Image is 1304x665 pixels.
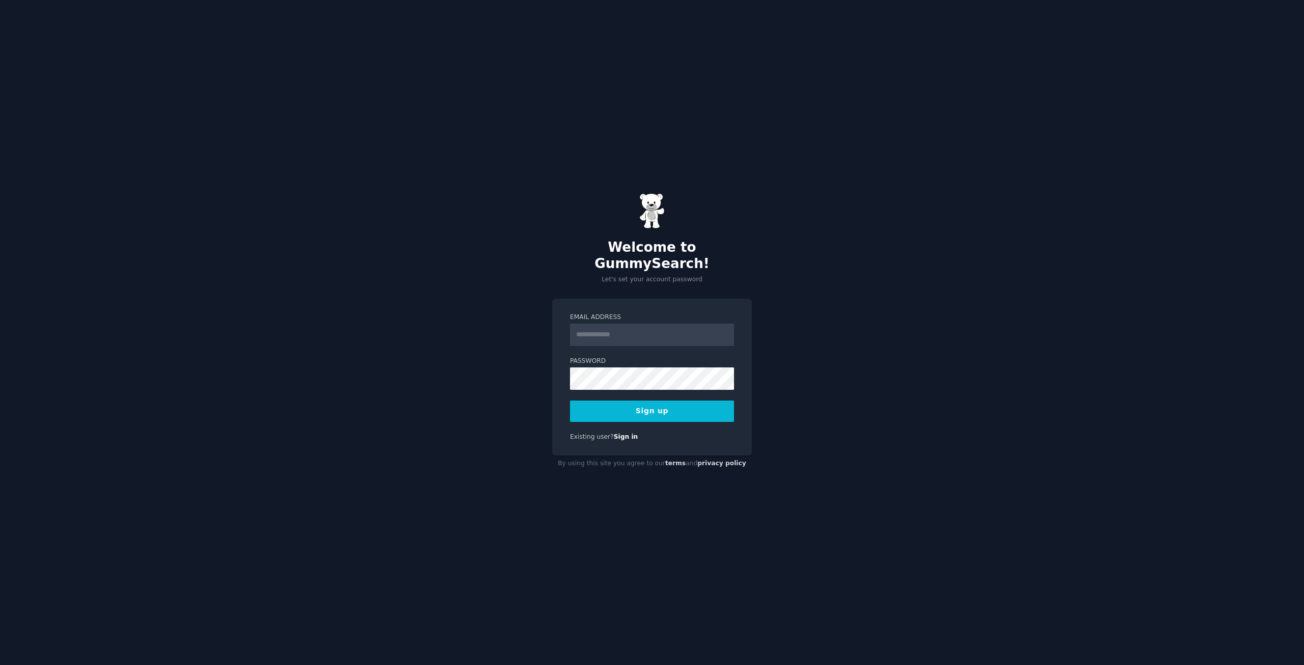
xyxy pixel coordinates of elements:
a: terms [665,460,686,467]
img: Gummy Bear [639,193,665,229]
label: Email Address [570,313,734,322]
a: Sign in [614,433,638,440]
div: By using this site you agree to our and [552,456,752,472]
a: privacy policy [697,460,746,467]
label: Password [570,357,734,366]
p: Let's set your account password [552,275,752,284]
button: Sign up [570,401,734,422]
h2: Welcome to GummySearch! [552,240,752,272]
span: Existing user? [570,433,614,440]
